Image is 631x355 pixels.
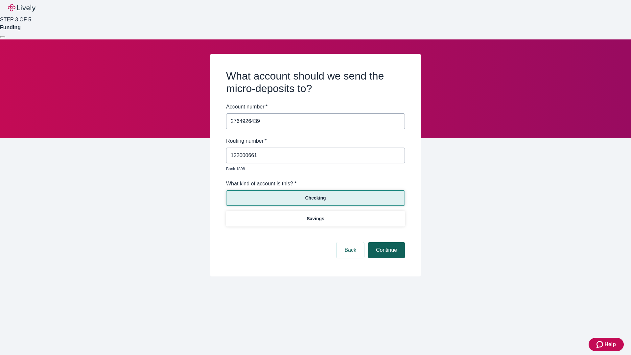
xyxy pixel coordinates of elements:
span: Help [604,341,616,348]
svg: Zendesk support icon [596,341,604,348]
h2: What account should we send the micro-deposits to? [226,70,405,95]
button: Continue [368,242,405,258]
p: Checking [305,195,326,201]
label: Routing number [226,137,267,145]
img: Lively [8,4,35,12]
button: Checking [226,190,405,206]
label: What kind of account is this? * [226,180,296,188]
p: Bank 1898 [226,166,400,172]
p: Savings [307,215,324,222]
button: Back [337,242,364,258]
button: Savings [226,211,405,226]
label: Account number [226,103,268,111]
button: Zendesk support iconHelp [589,338,624,351]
